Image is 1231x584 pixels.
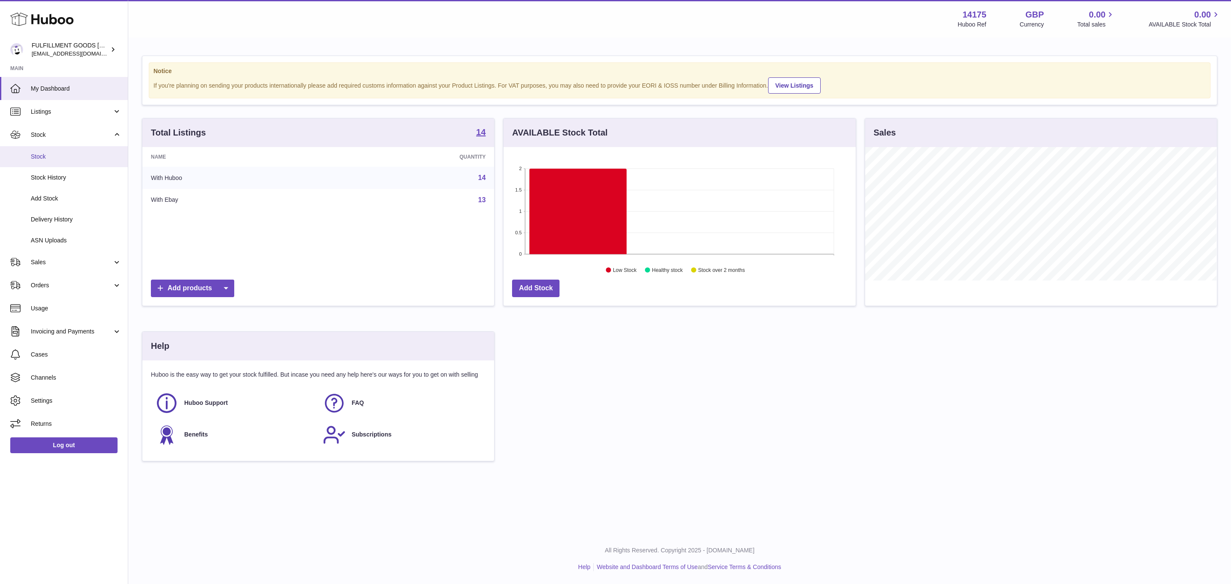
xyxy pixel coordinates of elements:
[323,392,482,415] a: FAQ
[613,267,637,273] text: Low Stock
[151,280,234,297] a: Add products
[31,281,112,289] span: Orders
[1194,9,1211,21] span: 0.00
[478,174,486,181] a: 14
[32,50,126,57] span: [EMAIL_ADDRESS][DOMAIN_NAME]
[874,127,896,139] h3: Sales
[594,563,781,571] li: and
[515,187,522,192] text: 1.5
[478,196,486,204] a: 13
[155,423,314,446] a: Benefits
[184,399,228,407] span: Huboo Support
[512,280,560,297] a: Add Stock
[31,351,121,359] span: Cases
[768,77,821,94] a: View Listings
[1149,21,1221,29] span: AVAILABLE Stock Total
[31,327,112,336] span: Invoicing and Payments
[519,209,522,214] text: 1
[512,127,607,139] h3: AVAILABLE Stock Total
[958,21,987,29] div: Huboo Ref
[698,267,745,273] text: Stock over 2 months
[31,374,121,382] span: Channels
[32,41,109,58] div: FULFILLMENT GOODS [GEOGRAPHIC_DATA]
[476,128,486,138] a: 14
[10,437,118,453] a: Log out
[652,267,683,273] text: Healthy stock
[153,67,1206,75] strong: Notice
[31,304,121,313] span: Usage
[1020,21,1044,29] div: Currency
[1025,9,1044,21] strong: GBP
[352,399,364,407] span: FAQ
[476,128,486,136] strong: 14
[519,166,522,171] text: 2
[708,563,781,570] a: Service Terms & Conditions
[135,546,1224,555] p: All Rights Reserved. Copyright 2025 - [DOMAIN_NAME]
[31,174,121,182] span: Stock History
[597,563,698,570] a: Website and Dashboard Terms of Use
[31,420,121,428] span: Returns
[31,85,121,93] span: My Dashboard
[31,153,121,161] span: Stock
[31,215,121,224] span: Delivery History
[31,108,112,116] span: Listings
[1077,9,1115,29] a: 0.00 Total sales
[31,236,121,245] span: ASN Uploads
[31,258,112,266] span: Sales
[151,340,169,352] h3: Help
[515,230,522,235] text: 0.5
[31,131,112,139] span: Stock
[142,189,328,211] td: With Ebay
[151,127,206,139] h3: Total Listings
[1089,9,1106,21] span: 0.00
[155,392,314,415] a: Huboo Support
[519,251,522,257] text: 0
[578,563,591,570] a: Help
[963,9,987,21] strong: 14175
[10,43,23,56] img: sales@fulfillmentgoodsuk.com
[142,167,328,189] td: With Huboo
[352,431,392,439] span: Subscriptions
[328,147,494,167] th: Quantity
[142,147,328,167] th: Name
[31,195,121,203] span: Add Stock
[1077,21,1115,29] span: Total sales
[184,431,208,439] span: Benefits
[31,397,121,405] span: Settings
[151,371,486,379] p: Huboo is the easy way to get your stock fulfilled. But incase you need any help here's our ways f...
[153,76,1206,94] div: If you're planning on sending your products internationally please add required customs informati...
[1149,9,1221,29] a: 0.00 AVAILABLE Stock Total
[323,423,482,446] a: Subscriptions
